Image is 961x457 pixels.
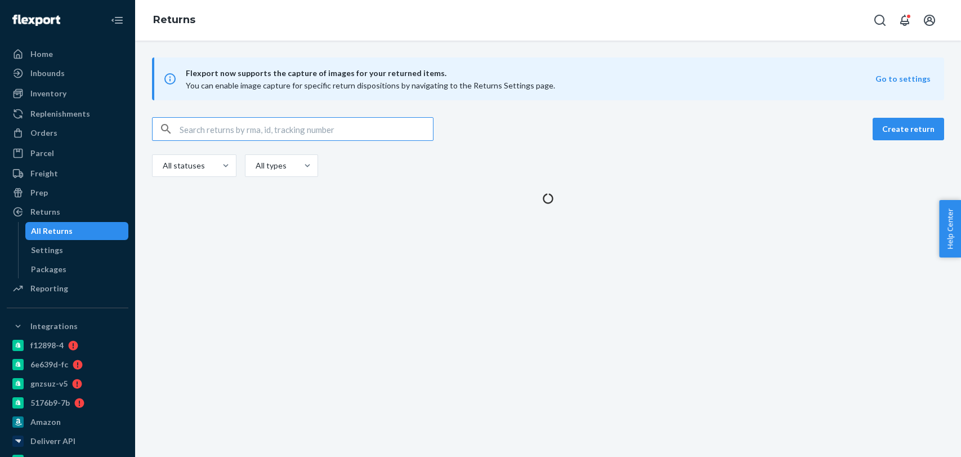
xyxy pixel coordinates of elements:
[893,9,916,32] button: Open notifications
[30,88,66,99] div: Inventory
[875,73,931,85] button: Go to settings
[25,241,129,259] a: Settings
[30,321,78,332] div: Integrations
[256,160,285,171] div: All types
[7,394,128,412] a: 5176b9-7b
[31,245,63,256] div: Settings
[7,432,128,450] a: Deliverr API
[7,105,128,123] a: Replenishments
[7,64,128,82] a: Inbounds
[144,4,204,37] ol: breadcrumbs
[7,184,128,202] a: Prep
[25,260,129,278] a: Packages
[7,124,128,142] a: Orders
[30,68,65,79] div: Inbounds
[869,9,891,32] button: Open Search Box
[30,48,53,60] div: Home
[7,144,128,162] a: Parcel
[31,225,73,237] div: All Returns
[30,378,68,389] div: gnzsuz-v5
[30,108,90,119] div: Replenishments
[7,165,128,183] a: Freight
[939,200,961,258] button: Help Center
[7,375,128,393] a: gnzsuz-v5
[30,416,61,428] div: Amazon
[7,279,128,298] a: Reporting
[7,45,128,63] a: Home
[30,206,60,218] div: Returns
[30,148,54,159] div: Parcel
[180,118,433,140] input: Search returns by rma, id, tracking number
[186,66,875,80] span: Flexport now supports the capture of images for your returned items.
[7,317,128,335] button: Integrations
[163,160,203,171] div: All statuses
[7,336,128,354] a: f12898-4
[30,397,70,409] div: 5176b9-7b
[30,436,75,447] div: Deliverr API
[30,283,68,294] div: Reporting
[30,340,64,351] div: f12898-4
[7,413,128,431] a: Amazon
[25,222,129,240] a: All Returns
[873,118,944,140] button: Create return
[7,356,128,374] a: 6e639d-fc
[7,85,128,103] a: Inventory
[30,127,57,139] div: Orders
[31,264,66,275] div: Packages
[153,14,195,26] a: Returns
[30,187,48,198] div: Prep
[7,203,128,221] a: Returns
[12,15,60,26] img: Flexport logo
[918,9,941,32] button: Open account menu
[186,81,555,90] span: You can enable image capture for specific return dispositions by navigating to the Returns Settin...
[30,359,68,370] div: 6e639d-fc
[30,168,58,179] div: Freight
[106,9,128,32] button: Close Navigation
